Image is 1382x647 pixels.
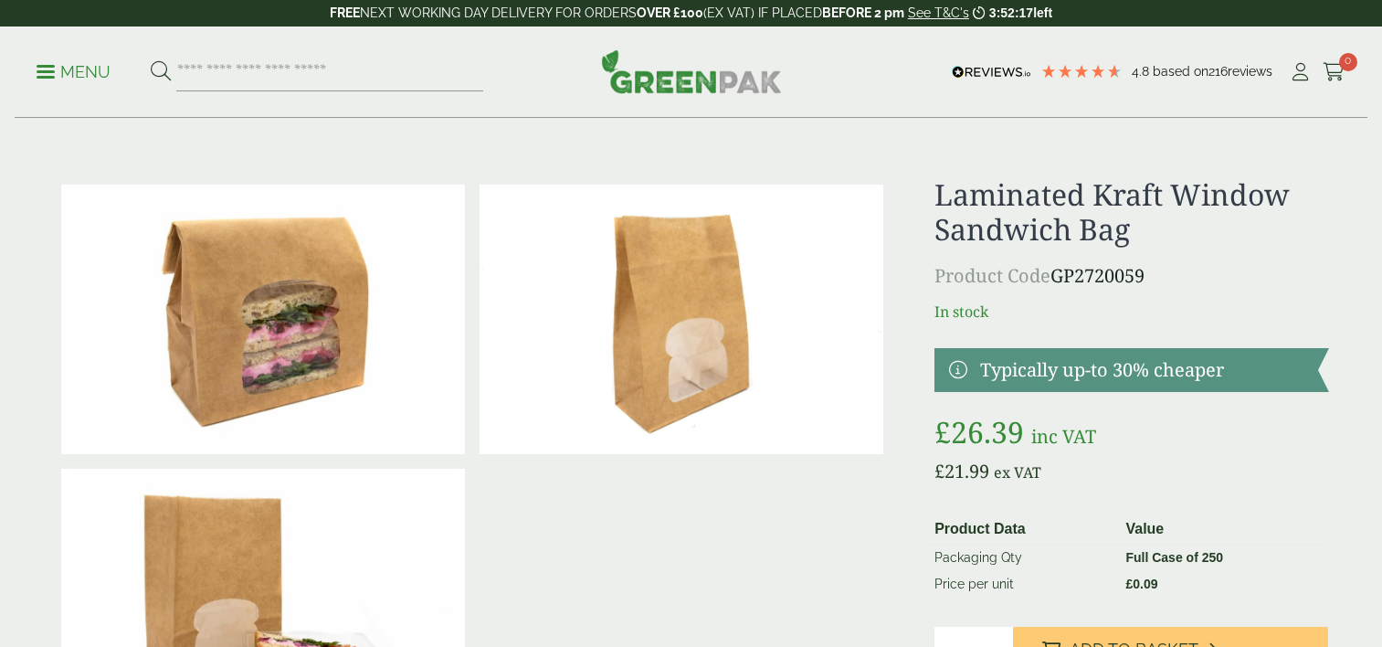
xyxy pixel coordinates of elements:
[61,185,465,454] img: Laminated Kraft Sandwich Bag
[1153,64,1208,79] span: Based on
[1125,550,1223,565] strong: Full Case of 250
[934,412,951,451] span: £
[1040,63,1123,80] div: 4.79 Stars
[480,185,883,454] img: IMG_5985 (Large)
[37,61,111,80] a: Menu
[934,459,944,483] span: £
[1289,63,1312,81] i: My Account
[934,459,989,483] bdi: 21.99
[1323,58,1345,86] a: 0
[1208,64,1228,79] span: 216
[1125,577,1157,591] bdi: 0.09
[1033,5,1052,20] span: left
[1228,64,1272,79] span: reviews
[908,5,969,20] a: See T&C's
[1339,53,1357,71] span: 0
[952,66,1031,79] img: REVIEWS.io
[927,514,1118,545] th: Product Data
[934,263,1050,288] span: Product Code
[934,412,1024,451] bdi: 26.39
[1132,64,1153,79] span: 4.8
[601,49,782,93] img: GreenPak Supplies
[934,262,1328,290] p: GP2720059
[1031,424,1096,449] span: inc VAT
[934,301,1328,323] p: In stock
[822,5,904,20] strong: BEFORE 2 pm
[994,462,1041,483] span: ex VAT
[927,571,1118,598] td: Price per unit
[1118,514,1321,545] th: Value
[37,61,111,83] p: Menu
[927,544,1118,571] td: Packaging Qty
[1125,577,1133,591] span: £
[330,5,360,20] strong: FREE
[637,5,703,20] strong: OVER £100
[934,177,1328,248] h1: Laminated Kraft Window Sandwich Bag
[1323,63,1345,81] i: Cart
[989,5,1033,20] span: 3:52:17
